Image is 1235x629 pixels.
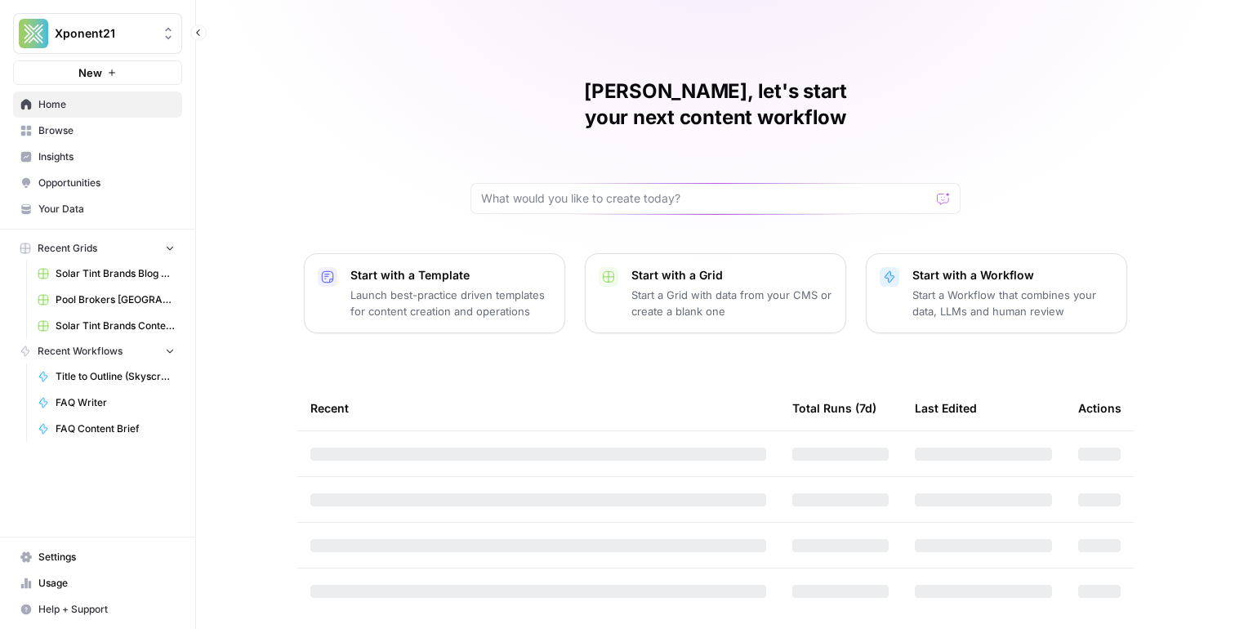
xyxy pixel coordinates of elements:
button: New [13,60,182,85]
button: Start with a TemplateLaunch best-practice driven templates for content creation and operations [304,253,565,333]
p: Start with a Workflow [912,267,1113,283]
button: Workspace: Xponent21 [13,13,182,54]
button: Start with a WorkflowStart a Workflow that combines your data, LLMs and human review [866,253,1127,333]
div: Recent [310,386,766,430]
a: Home [13,91,182,118]
a: Pool Brokers [GEOGRAPHIC_DATA] [30,287,182,313]
a: Opportunities [13,170,182,196]
h1: [PERSON_NAME], let's start your next content workflow [470,78,961,131]
button: Recent Workflows [13,339,182,364]
span: Usage [38,576,175,591]
img: Xponent21 Logo [19,19,48,48]
span: Browse [38,123,175,138]
a: Settings [13,544,182,570]
span: Solar Tint Brands Blog Workflows [56,266,175,281]
a: FAQ Writer [30,390,182,416]
input: What would you like to create today? [481,190,930,207]
a: Usage [13,570,182,596]
span: Home [38,97,175,112]
span: FAQ Content Brief [56,422,175,436]
a: Browse [13,118,182,144]
button: Start with a GridStart a Grid with data from your CMS or create a blank one [585,253,846,333]
span: New [78,65,102,81]
span: Pool Brokers [GEOGRAPHIC_DATA] [56,292,175,307]
p: Launch best-practice driven templates for content creation and operations [350,287,551,319]
p: Start with a Template [350,267,551,283]
span: Your Data [38,202,175,216]
p: Start a Workflow that combines your data, LLMs and human review [912,287,1113,319]
a: Insights [13,144,182,170]
a: Your Data [13,196,182,222]
div: Last Edited [915,386,977,430]
a: Solar Tint Brands Content Strategy [30,313,182,339]
span: Settings [38,550,175,564]
p: Start a Grid with data from your CMS or create a blank one [631,287,832,319]
span: Opportunities [38,176,175,190]
a: Title to Outline (Skyscraper Test) [30,364,182,390]
p: Start with a Grid [631,267,832,283]
button: Recent Grids [13,236,182,261]
span: Recent Workflows [38,344,123,359]
span: Insights [38,149,175,164]
div: Actions [1078,386,1121,430]
span: Help + Support [38,602,175,617]
span: Xponent21 [55,25,154,42]
span: FAQ Writer [56,395,175,410]
a: Solar Tint Brands Blog Workflows [30,261,182,287]
div: Total Runs (7d) [792,386,876,430]
span: Solar Tint Brands Content Strategy [56,319,175,333]
button: Help + Support [13,596,182,622]
a: FAQ Content Brief [30,416,182,442]
span: Title to Outline (Skyscraper Test) [56,369,175,384]
span: Recent Grids [38,241,97,256]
